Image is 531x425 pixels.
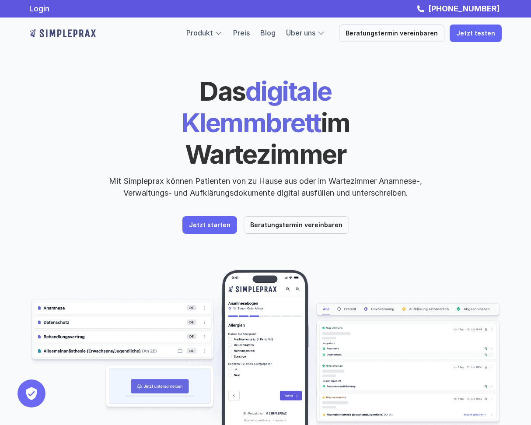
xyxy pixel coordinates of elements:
[286,28,315,37] a: Über uns
[244,216,349,234] a: Beratungstermin vereinbaren
[182,216,237,234] a: Jetzt starten
[199,75,245,107] span: Das
[29,4,49,13] a: Login
[339,25,444,42] a: Beratungstermin vereinbaren
[115,75,416,170] h1: digitale Klemmbrett
[189,221,231,229] p: Jetzt starten
[346,30,438,37] p: Beratungstermin vereinbaren
[428,4,500,13] strong: [PHONE_NUMBER]
[450,25,502,42] a: Jetzt testen
[101,175,430,199] p: Mit Simpleprax können Patienten von zu Hause aus oder im Wartezimmer Anamnese-, Verwaltungs- und ...
[250,221,342,229] p: Beratungstermin vereinbaren
[426,4,502,13] a: [PHONE_NUMBER]
[185,107,355,170] span: im Wartezimmer
[456,30,495,37] p: Jetzt testen
[233,28,250,37] a: Preis
[260,28,276,37] a: Blog
[186,28,213,37] a: Produkt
